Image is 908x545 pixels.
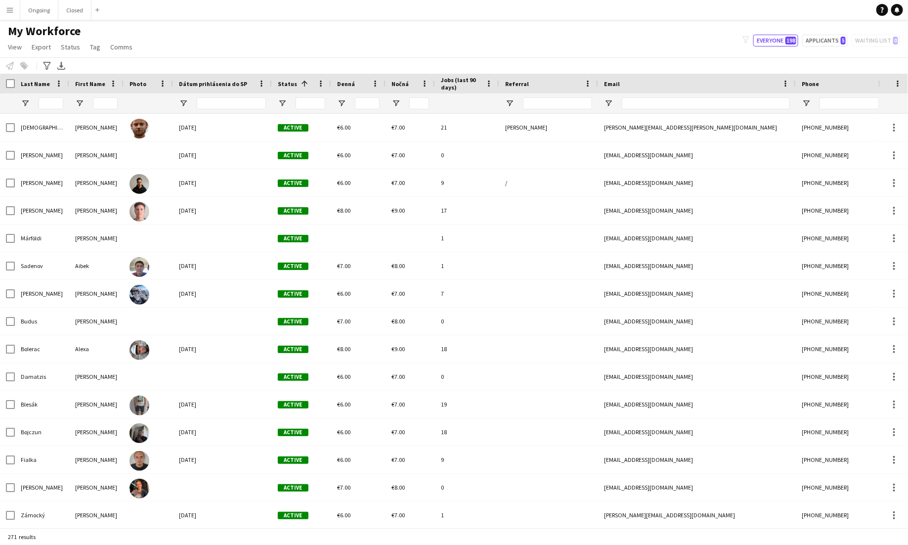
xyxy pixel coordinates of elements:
span: €7.00 [391,179,405,186]
span: €7.00 [391,456,405,463]
div: 18 [435,335,499,363]
div: [PERSON_NAME] [69,474,124,501]
span: Active [278,512,308,519]
span: Export [32,43,51,51]
div: [EMAIL_ADDRESS][DOMAIN_NAME] [598,474,796,501]
div: [EMAIL_ADDRESS][DOMAIN_NAME] [598,418,796,446]
a: Export [28,41,55,53]
span: [DATE] [179,401,196,408]
span: €6.00 [337,456,350,463]
div: [PERSON_NAME] [69,169,124,196]
button: Open Filter Menu [802,99,811,108]
span: Status [61,43,80,51]
div: [PERSON_NAME] [69,363,124,390]
img: Andrej Bojczun [130,423,149,443]
div: 1 [435,225,499,252]
button: Open Filter Menu [21,99,30,108]
div: Zámocký [15,501,69,529]
div: [PERSON_NAME] [15,197,69,224]
span: €8.00 [391,262,405,270]
div: [PERSON_NAME][EMAIL_ADDRESS][DOMAIN_NAME] [598,501,796,529]
span: €6.00 [337,511,350,519]
div: 0 [435,141,499,169]
span: Active [278,263,308,270]
span: Denná [337,80,355,88]
span: [DATE] [179,511,196,519]
div: [PERSON_NAME] [15,141,69,169]
div: [PERSON_NAME] [15,169,69,196]
span: €6.00 [337,373,350,380]
span: [DATE] [179,428,196,436]
span: €8.00 [391,484,405,491]
span: Status [278,80,297,88]
span: [DATE] [179,345,196,353]
span: €7.00 [391,290,405,297]
div: [PERSON_NAME] [69,418,124,446]
div: 0 [435,363,499,390]
span: / [505,179,507,186]
button: Open Filter Menu [75,99,84,108]
button: Closed [58,0,91,20]
img: Alexa Bolerac [130,340,149,360]
span: Active [278,290,308,298]
div: [PERSON_NAME] [69,280,124,307]
span: €6.00 [337,290,350,297]
div: Fialka [15,446,69,473]
button: Open Filter Menu [604,99,613,108]
span: Active [278,124,308,132]
div: [EMAIL_ADDRESS][DOMAIN_NAME] [598,335,796,363]
div: [PERSON_NAME] [69,225,124,252]
span: Phone [802,80,819,88]
span: Photo [130,80,146,88]
img: Adam Piróg [130,202,149,222]
div: Bolerac [15,335,69,363]
input: Denná Filter Input [355,97,380,109]
span: Tag [90,43,100,51]
div: 0 [435,474,499,501]
button: Open Filter Menu [179,99,188,108]
span: €7.00 [337,262,350,270]
span: Active [278,318,308,325]
div: 0 [435,308,499,335]
img: Andrej Fialka [130,451,149,471]
a: Tag [86,41,104,53]
div: 18 [435,418,499,446]
span: €7.00 [391,373,405,380]
span: Active [278,429,308,436]
div: [DEMOGRAPHIC_DATA] [15,114,69,141]
span: [DATE] [179,151,196,159]
span: €8.00 [391,318,405,325]
div: 1 [435,252,499,279]
img: Alec Kubín [130,285,149,305]
span: 5 [841,37,846,45]
span: Jobs (last 90 days) [441,76,481,91]
div: [PERSON_NAME] [69,114,124,141]
div: [PERSON_NAME] [15,280,69,307]
div: Bojczun [15,418,69,446]
input: First Name Filter Input [93,97,118,109]
span: €6.00 [337,428,350,436]
span: [DATE] [179,124,196,131]
div: [PERSON_NAME] [69,197,124,224]
div: [EMAIL_ADDRESS][DOMAIN_NAME] [598,391,796,418]
div: [EMAIL_ADDRESS][DOMAIN_NAME] [598,252,796,279]
div: [EMAIL_ADDRESS][DOMAIN_NAME] [598,225,796,252]
div: 17 [435,197,499,224]
span: €7.00 [337,484,350,491]
span: Active [278,373,308,381]
input: Status Filter Input [296,97,325,109]
div: [EMAIL_ADDRESS][DOMAIN_NAME] [598,169,796,196]
span: €7.00 [391,511,405,519]
input: Last Name Filter Input [39,97,63,109]
div: 1 [435,501,499,529]
button: Applicants5 [802,35,848,46]
span: €7.00 [391,151,405,159]
div: 21 [435,114,499,141]
span: First Name [75,80,105,88]
span: [DATE] [179,262,196,270]
span: €8.00 [337,207,350,214]
div: [PERSON_NAME] [69,141,124,169]
img: Andrej Michalčík [130,479,149,499]
span: €9.00 [391,207,405,214]
div: Blesák [15,391,69,418]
